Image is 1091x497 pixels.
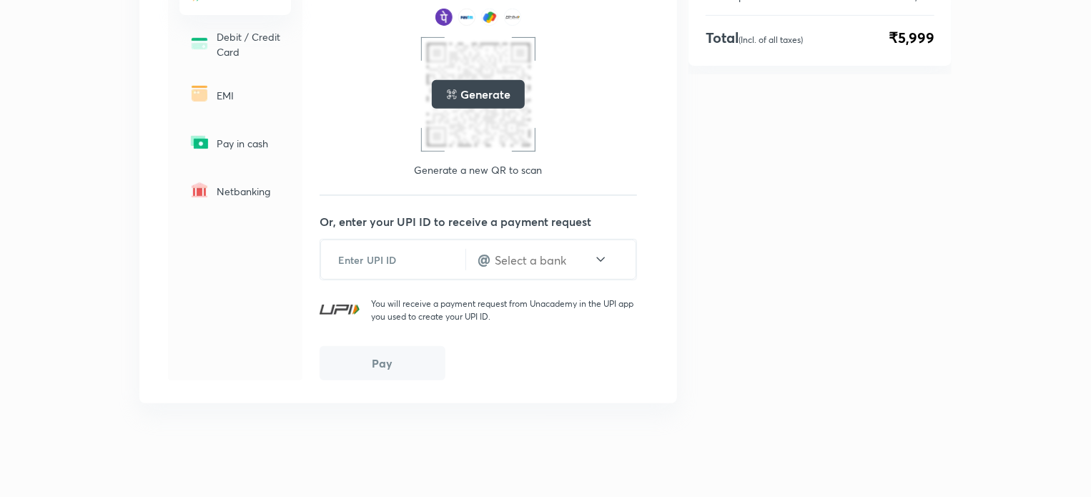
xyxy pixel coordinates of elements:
img: payment method [458,9,475,26]
p: You will receive a payment request from Unacademy in the UPI app you used to create your UPI ID. [371,297,637,323]
p: EMI [217,88,282,103]
img: payment method [481,9,498,26]
img: UPI [320,305,360,315]
img: - [188,32,211,55]
img: payment method [435,9,453,26]
h4: Total [706,27,803,49]
p: Pay in cash [217,136,282,151]
p: Or, enter your UPI ID to receive a payment request [320,213,654,230]
p: Netbanking [217,184,282,199]
h5: Generate [460,86,510,103]
img: loading.. [446,89,458,100]
span: ₹5,999 [889,27,934,49]
p: (Incl. of all taxes) [739,34,803,45]
img: - [188,82,211,105]
p: Generate a new QR to scan [415,163,543,177]
input: Select a bank [493,252,593,268]
input: Enter UPI ID [321,242,465,277]
img: - [188,131,211,154]
img: - [188,179,211,202]
img: payment method [504,9,521,26]
h4: @ [478,249,490,270]
p: Debit / Credit Card [217,29,282,59]
button: Pay [320,346,445,380]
